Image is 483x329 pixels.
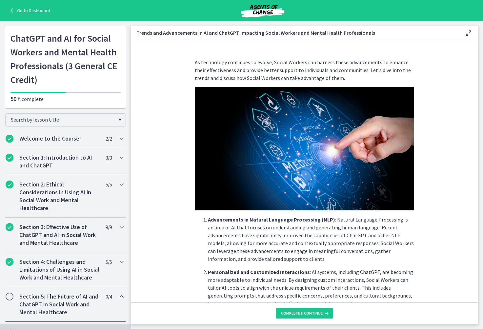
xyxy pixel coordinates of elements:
[19,181,99,212] h2: Section 2: Ethical Considerations in Using AI in Social Work and Mental Healthcare
[106,154,112,162] span: 3 / 3
[106,135,112,143] span: 2 / 2
[6,181,13,188] i: Completed
[208,268,414,307] p: : AI systems, including ChatGPT, are becoming more adaptable to individual needs. By designing cu...
[19,135,99,143] h2: Welcome to the Course!
[6,135,13,143] i: Completed
[19,258,99,281] h2: Section 4: Challenges and Limitations of Using AI in Social Work and Mental Healthcare
[281,311,323,316] span: Complete & continue
[5,113,126,126] div: Search by lesson title
[8,7,50,14] a: Go to Dashboard
[195,87,414,210] img: Slides_for_Title_Slides_for_ChatGPT_and_AI_for_Social_Work_%2818%29.png
[106,293,112,300] span: 0 / 4
[106,258,112,266] span: 5 / 5
[276,308,333,319] button: Complete & continue
[6,258,13,266] i: Completed
[19,154,99,169] h2: Section 1: Introduction to AI and ChatGPT
[6,223,13,231] i: Completed
[106,223,112,231] span: 9 / 9
[195,58,414,82] p: As technology continues to evolve, Social Workers can harness these advancements to enhance their...
[6,154,13,162] i: Completed
[223,3,302,18] img: Agents of Change
[10,95,121,103] p: complete
[19,223,99,247] h2: Section 3: Effective Use of ChatGPT and AI in Social Work and Mental Healthcare
[208,269,310,275] strong: Personalized and Customized Interactions
[11,116,115,123] span: Search by lesson title
[106,181,112,188] span: 5 / 5
[19,293,99,316] h2: Section 5: The Future of AI and ChatGPT in Social Work and Mental Healthcare
[208,216,414,263] p: : Natural Language Processing is an area of AI that focuses on understanding and generating human...
[208,216,335,223] strong: Advancements in Natural Language Processing (NLP)
[10,31,121,87] h1: ChatGPT and AI for Social Workers and Mental Health Professionals (3 General CE Credit)
[10,95,22,103] span: 50%
[136,29,454,37] h3: Trends and Advancements in AI and ChatGPT Impacting Social Workers and Mental Health Professionals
